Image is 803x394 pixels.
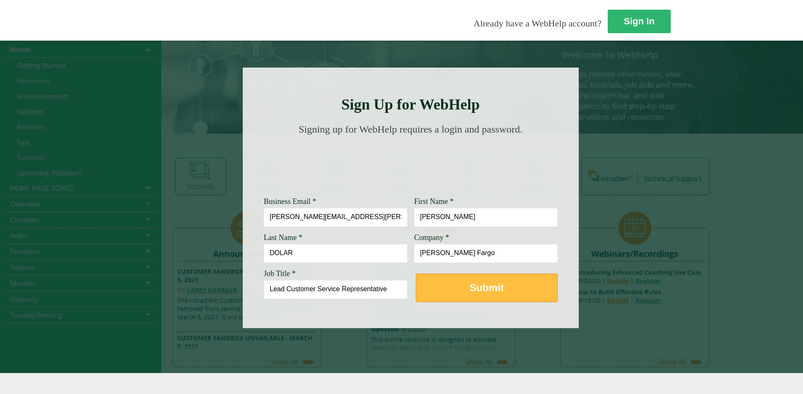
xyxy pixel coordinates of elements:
span: Job Title * [264,269,296,278]
span: Business Email * [264,197,316,206]
span: Last Name * [264,233,302,242]
strong: Sign Up for WebHelp [341,96,480,113]
span: First Name * [414,197,454,206]
a: Sign In [608,10,671,33]
span: Company * [414,233,449,242]
span: Signing up for WebHelp requires a login and password. [299,124,522,135]
strong: Submit [470,282,504,293]
img: Need Credentials? Sign up below. Have Credentials? Use the sign-in button. [269,144,553,185]
button: Submit [416,274,558,302]
span: Already have a WebHelp account? [474,18,601,29]
strong: Sign In [624,16,654,26]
